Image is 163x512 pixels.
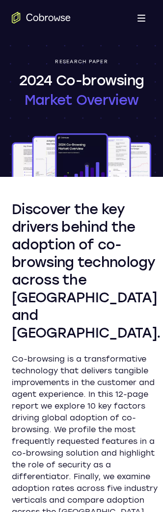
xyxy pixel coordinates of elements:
[19,71,144,110] h1: 2024 Co-browsing
[55,59,108,65] p: Research paper
[12,12,71,24] a: Go to the home page
[19,90,144,110] span: Market Overview
[12,200,161,341] h2: Discover the key drivers behind the adoption of co-browsing technology across the [GEOGRAPHIC_DAT...
[12,133,151,177] img: 2024 Co-browsing Market Overview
